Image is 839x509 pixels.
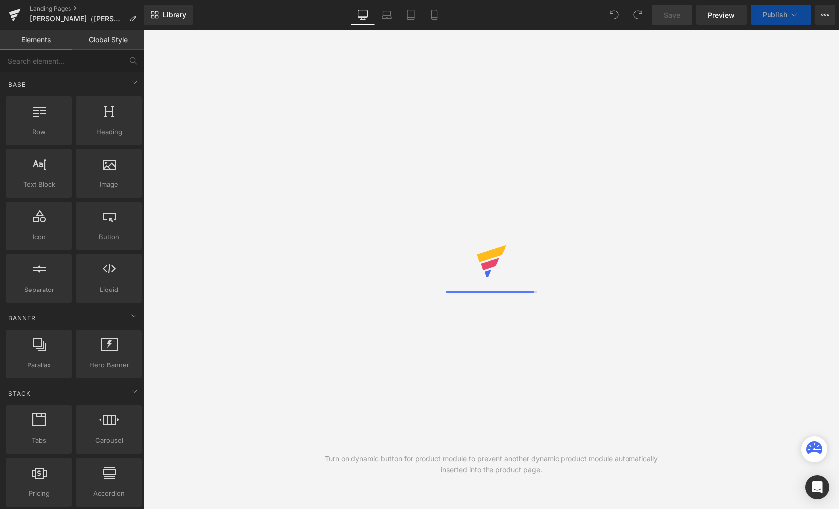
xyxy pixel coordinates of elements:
span: Carousel [79,436,139,446]
a: Global Style [72,30,144,50]
span: Publish [763,11,787,19]
span: Banner [7,313,37,323]
span: [PERSON_NAME]（[PERSON_NAME]） | エンジェルズ シェア パラディ エキストレ ド パルファム [30,15,125,23]
a: Preview [696,5,747,25]
span: Liquid [79,285,139,295]
span: Pricing [9,488,69,499]
span: Library [163,10,186,19]
button: More [815,5,835,25]
span: Preview [708,10,735,20]
span: Text Block [9,179,69,190]
a: Desktop [351,5,375,25]
button: Redo [628,5,648,25]
span: Accordion [79,488,139,499]
span: Icon [9,232,69,242]
span: Tabs [9,436,69,446]
a: New Library [144,5,193,25]
div: Open Intercom Messenger [805,475,829,499]
span: Heading [79,127,139,137]
span: Row [9,127,69,137]
span: Parallax [9,360,69,370]
a: Laptop [375,5,399,25]
span: Image [79,179,139,190]
span: Stack [7,389,32,398]
button: Publish [751,5,811,25]
a: Landing Pages [30,5,144,13]
button: Undo [604,5,624,25]
span: Hero Banner [79,360,139,370]
span: Base [7,80,27,89]
a: Tablet [399,5,422,25]
span: Separator [9,285,69,295]
span: Save [664,10,680,20]
div: Turn on dynamic button for product module to prevent another dynamic product module automatically... [317,453,665,475]
span: Button [79,232,139,242]
a: Mobile [422,5,446,25]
